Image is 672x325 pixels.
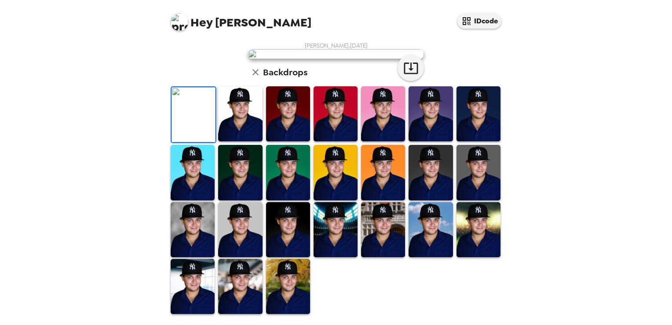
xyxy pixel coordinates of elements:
[190,15,212,30] span: Hey
[263,65,307,79] h6: Backdrops
[171,13,188,31] img: profile pic
[248,49,424,59] img: user
[172,87,215,142] img: Original
[171,9,311,29] span: [PERSON_NAME]
[457,13,501,29] button: IDcode
[305,42,368,49] span: [PERSON_NAME] , [DATE]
